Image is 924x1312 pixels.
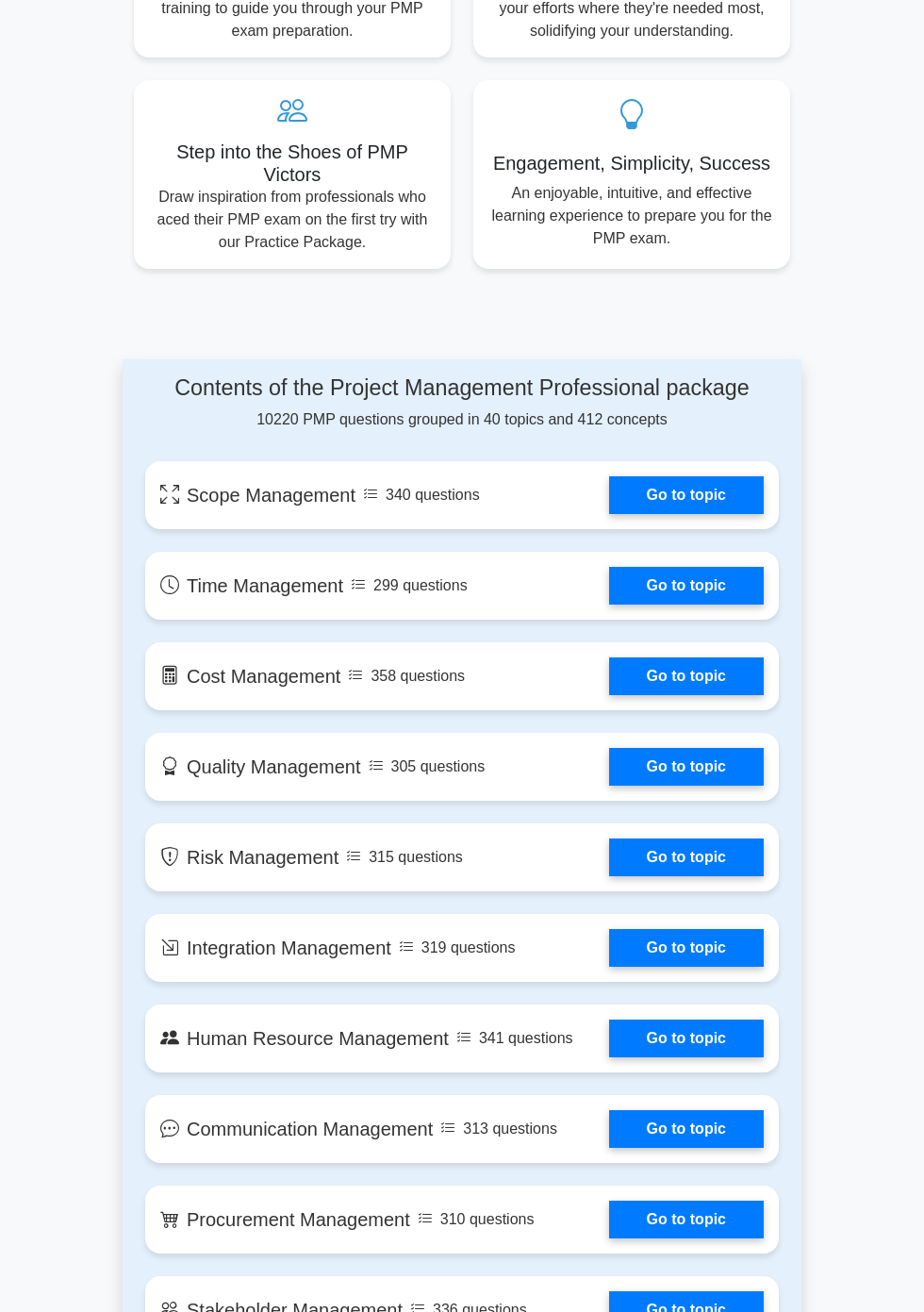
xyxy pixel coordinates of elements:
[488,152,775,174] h5: Engagement, Simplicity, Success
[609,567,764,605] a: Go to topic
[145,374,779,401] h4: Contents of the Project Management Professional package
[609,657,764,695] a: Go to topic
[145,374,779,431] div: 10220 PMP questions grouped in 40 topics and 412 concepts
[609,929,764,967] a: Go to topic
[609,1020,764,1057] a: Go to topic
[149,186,436,254] p: Draw inspiration from professionals who aced their PMP exam on the first try with our Practice Pa...
[609,476,764,514] a: Go to topic
[609,839,764,876] a: Go to topic
[149,141,436,186] h5: Step into the Shoes of PMP Victors
[609,748,764,786] a: Go to topic
[609,1201,764,1238] a: Go to topic
[488,182,775,250] p: An enjoyable, intuitive, and effective learning experience to prepare you for the PMP exam.
[609,1110,764,1148] a: Go to topic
